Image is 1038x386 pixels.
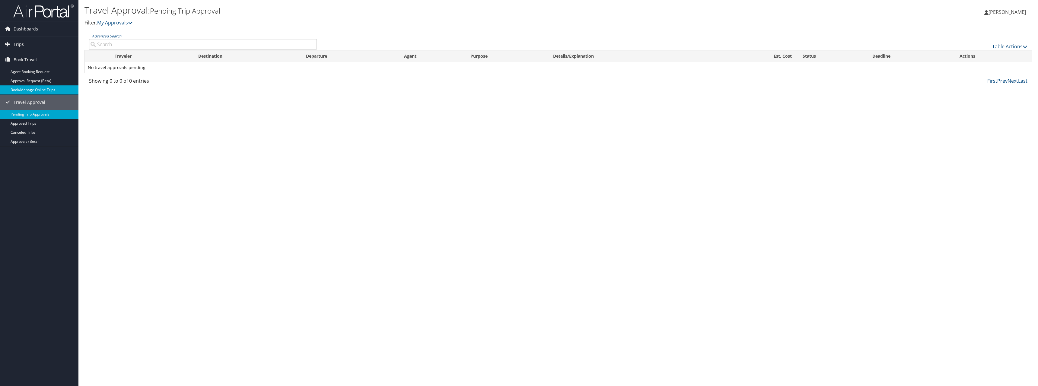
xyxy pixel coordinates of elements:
[193,50,301,62] th: Destination: activate to sort column ascending
[548,50,712,62] th: Details/Explanation
[13,4,74,18] img: airportal-logo.png
[797,50,867,62] th: Status: activate to sort column ascending
[150,6,220,16] small: Pending Trip Approval
[84,4,716,17] h1: Travel Approval:
[92,33,121,39] a: Advanced Search
[987,78,997,84] a: First
[992,43,1027,50] a: Table Actions
[465,50,548,62] th: Purpose
[989,9,1026,15] span: [PERSON_NAME]
[997,78,1008,84] a: Prev
[954,50,1032,62] th: Actions
[301,50,399,62] th: Departure: activate to sort column ascending
[89,77,317,88] div: Showing 0 to 0 of 0 entries
[14,37,24,52] span: Trips
[984,3,1032,21] a: [PERSON_NAME]
[14,21,38,37] span: Dashboards
[89,39,317,50] input: Advanced Search
[14,52,37,67] span: Book Travel
[109,50,193,62] th: Traveler: activate to sort column ascending
[97,19,133,26] a: My Approvals
[399,50,465,62] th: Agent
[867,50,954,62] th: Deadline: activate to sort column descending
[85,62,1032,73] td: No travel approvals pending
[14,95,45,110] span: Travel Approval
[713,50,798,62] th: Est. Cost: activate to sort column ascending
[84,19,716,27] p: Filter:
[1008,78,1018,84] a: Next
[1018,78,1027,84] a: Last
